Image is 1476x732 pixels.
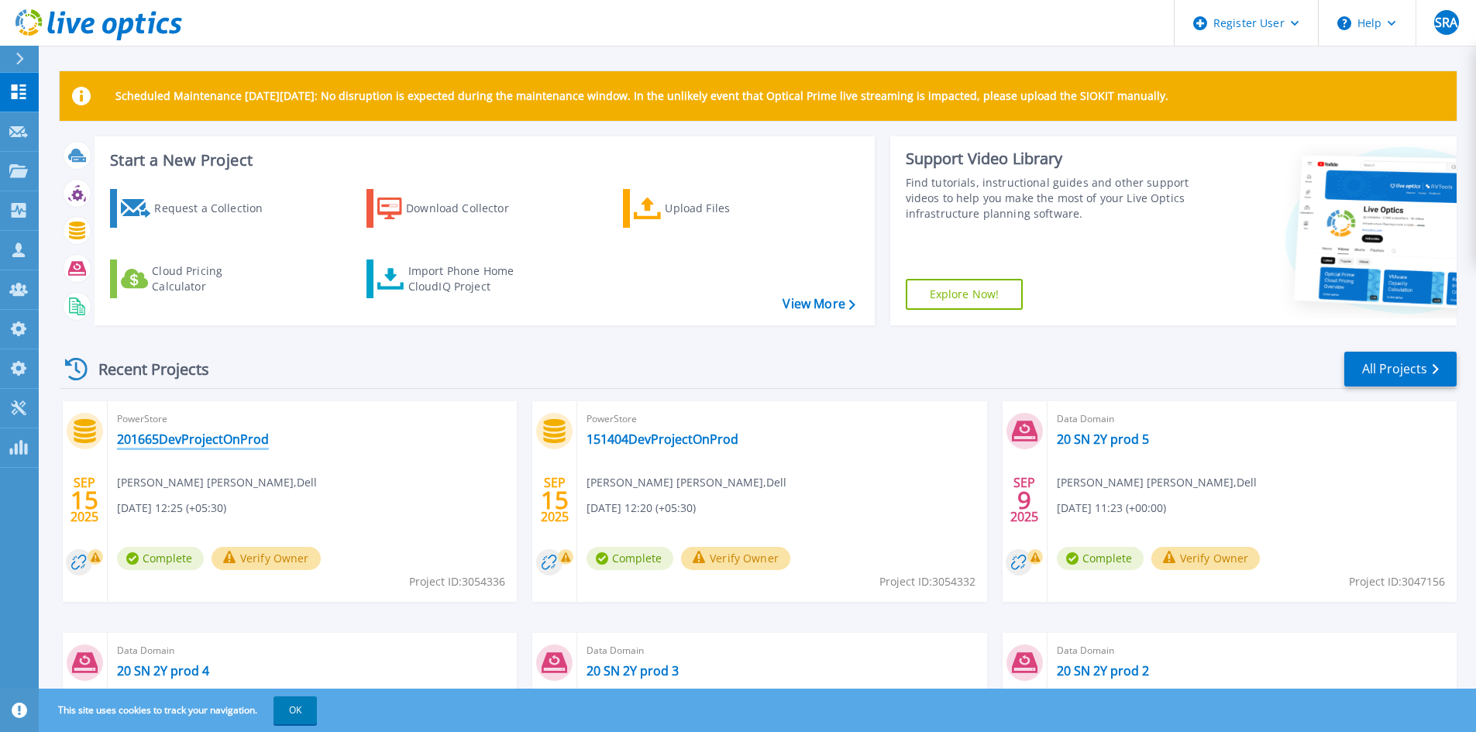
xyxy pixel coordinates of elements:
span: [DATE] 12:20 (+05:30) [587,500,696,517]
span: [DATE] 12:25 (+05:30) [117,500,226,517]
div: Recent Projects [60,350,230,388]
span: 9 [1017,493,1031,507]
a: 20 SN 2Y prod 3 [587,663,679,679]
span: This site uses cookies to track your navigation. [43,696,317,724]
div: SEP 2025 [540,472,569,528]
span: [PERSON_NAME] [PERSON_NAME] , Dell [117,474,317,491]
span: [PERSON_NAME] [PERSON_NAME] , Dell [587,474,786,491]
div: Cloud Pricing Calculator [152,263,276,294]
span: PowerStore [117,411,507,428]
span: 15 [71,493,98,507]
span: Data Domain [1057,642,1447,659]
a: 151404DevProjectOnProd [587,431,738,447]
a: Explore Now! [906,279,1024,310]
span: Complete [1057,547,1144,570]
span: [DATE] 11:23 (+00:00) [1057,500,1166,517]
button: Verify Owner [1151,547,1261,570]
span: Data Domain [117,642,507,659]
div: Import Phone Home CloudIQ Project [408,263,529,294]
button: OK [274,696,317,724]
span: PowerStore [587,411,977,428]
a: Request a Collection [110,189,283,228]
a: Upload Files [623,189,796,228]
span: 15 [541,493,569,507]
span: Project ID: 3047156 [1349,573,1445,590]
p: Scheduled Maintenance [DATE][DATE]: No disruption is expected during the maintenance window. In t... [115,90,1168,102]
a: All Projects [1344,352,1457,387]
a: View More [783,297,855,311]
div: Find tutorials, instructional guides and other support videos to help you make the most of your L... [906,175,1195,222]
a: Cloud Pricing Calculator [110,259,283,298]
span: Project ID: 3054336 [409,573,505,590]
div: Download Collector [406,193,530,224]
span: Data Domain [587,642,977,659]
button: Verify Owner [681,547,790,570]
span: Project ID: 3054332 [879,573,975,590]
span: Complete [117,547,204,570]
span: Complete [587,547,673,570]
div: SEP 2025 [70,472,99,528]
div: Support Video Library [906,149,1195,169]
button: Verify Owner [212,547,321,570]
a: 20 SN 2Y prod 4 [117,663,209,679]
div: SEP 2025 [1010,472,1039,528]
a: Download Collector [366,189,539,228]
a: 201665DevProjectOnProd [117,431,269,447]
span: SRA [1435,16,1457,29]
div: Upload Files [665,193,789,224]
div: Request a Collection [154,193,278,224]
span: [PERSON_NAME] [PERSON_NAME] , Dell [1057,474,1257,491]
a: 20 SN 2Y prod 5 [1057,431,1149,447]
h3: Start a New Project [110,152,855,169]
a: 20 SN 2Y prod 2 [1057,663,1149,679]
span: Data Domain [1057,411,1447,428]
